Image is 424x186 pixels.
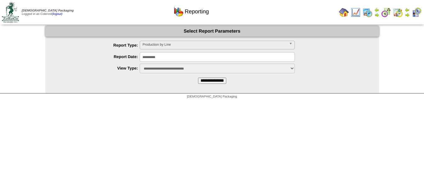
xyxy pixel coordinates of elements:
[381,7,391,17] img: calendarblend.gif
[351,7,361,17] img: line_graph.gif
[374,12,379,17] img: arrowright.gif
[2,2,19,23] img: zoroco-logo-small.webp
[405,12,410,17] img: arrowright.gif
[22,9,74,12] span: [DEMOGRAPHIC_DATA] Packaging
[174,7,183,16] img: graph.gif
[412,7,422,17] img: calendarcustomer.gif
[185,8,209,15] span: Reporting
[45,26,379,37] div: Select Report Parameters
[142,41,286,48] span: Production by Line
[405,7,410,12] img: arrowleft.gif
[58,43,140,48] label: Report Type:
[393,7,403,17] img: calendarinout.gif
[363,7,372,17] img: calendarprod.gif
[58,66,140,70] label: View Type:
[187,95,237,98] span: [DEMOGRAPHIC_DATA] Packaging
[339,7,349,17] img: home.gif
[52,12,62,16] a: (logout)
[22,9,74,16] span: Logged in as Colerost
[58,54,140,59] label: Report Date:
[374,7,379,12] img: arrowleft.gif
